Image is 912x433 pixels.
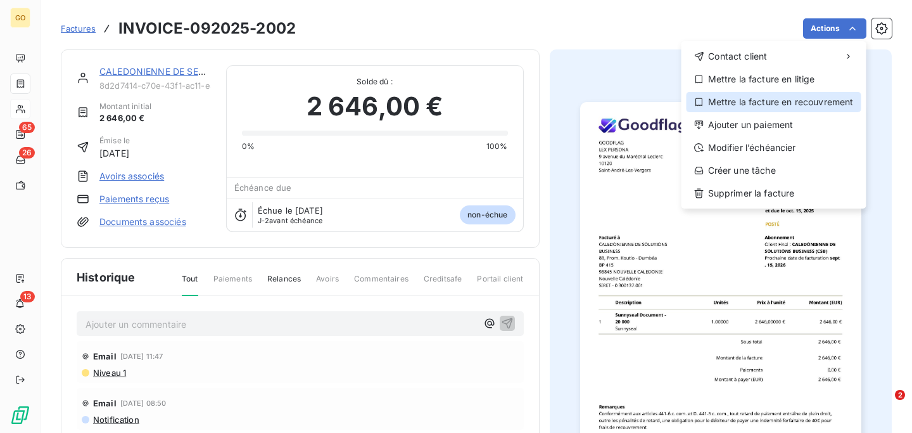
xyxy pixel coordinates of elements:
[869,390,899,420] iframe: Intercom live chat
[708,50,767,63] span: Contact client
[687,160,861,181] div: Créer une tâche
[895,390,905,400] span: 2
[687,115,861,135] div: Ajouter un paiement
[687,69,861,89] div: Mettre la facture en litige
[687,138,861,158] div: Modifier l’échéancier
[687,183,861,204] div: Supprimer la facture
[681,41,866,209] div: Actions
[687,92,861,112] div: Mettre la facture en recouvrement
